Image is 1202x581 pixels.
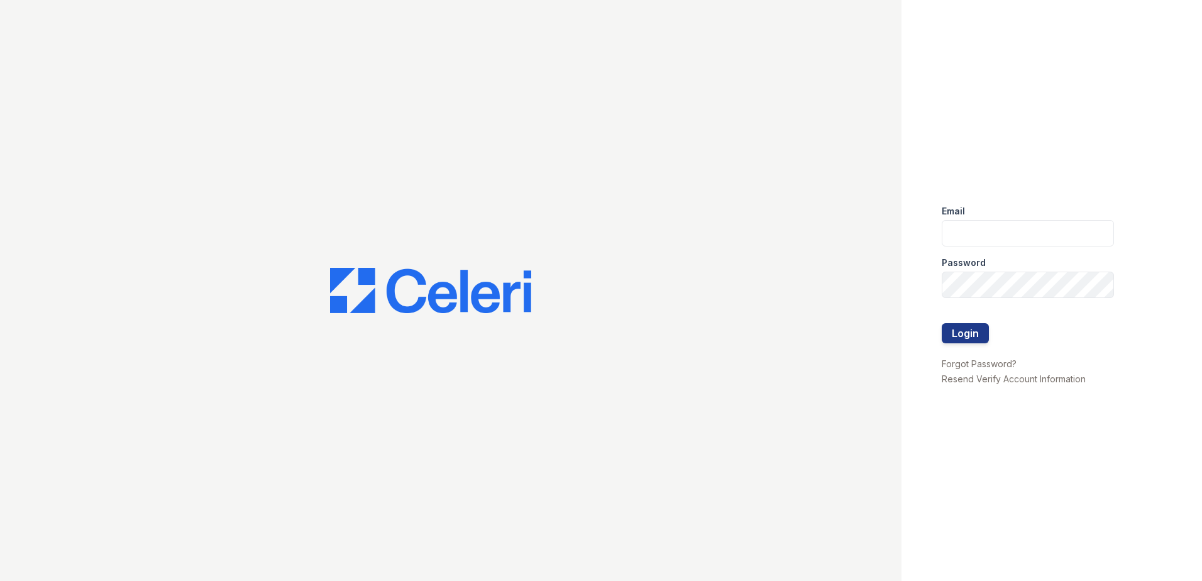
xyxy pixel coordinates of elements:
[942,373,1086,384] a: Resend Verify Account Information
[942,257,986,269] label: Password
[330,268,531,313] img: CE_Logo_Blue-a8612792a0a2168367f1c8372b55b34899dd931a85d93a1a3d3e32e68fde9ad4.png
[942,205,965,218] label: Email
[942,358,1017,369] a: Forgot Password?
[942,323,989,343] button: Login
